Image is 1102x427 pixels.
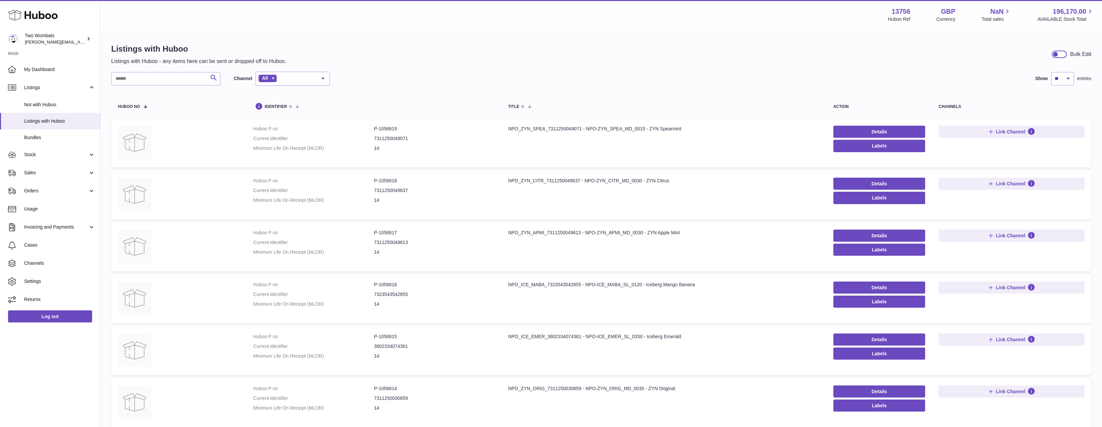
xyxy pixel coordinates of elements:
[118,385,151,419] img: NPO_ZYN_ORIG_7311250030659 - NPO-ZYN_ORIG_MD_0030 - ZYN Original
[939,126,1085,138] button: Link Channel
[253,135,374,142] dt: Current identifier
[374,126,494,132] dd: P-1056819
[833,126,925,138] a: Details
[262,75,268,81] span: All
[253,395,374,402] dt: Current identifier
[253,145,374,151] dt: Minimum Life On Receipt (MLOR)
[508,105,519,109] span: title
[374,145,494,151] dd: 14
[24,151,88,158] span: Stock
[508,230,820,236] div: NPO_ZYN_APMI_7311250049613 - NPO-ZYN_APMI_MD_0030 - ZYN Apple Mint
[253,301,374,307] dt: Minimum Life On Receipt (MLOR)
[24,260,95,266] span: Channels
[374,230,494,236] dd: P-1056817
[833,105,925,109] div: action
[508,333,820,340] div: NPO_ICE_EMER_3802334074361 - NPO-ICE_EMER_SL_0350 - Iceberg Emerald
[374,333,494,340] dd: P-1056815
[939,282,1085,294] button: Link Channel
[937,16,956,22] div: Currency
[996,129,1025,135] span: Link Channel
[24,84,88,91] span: Listings
[118,282,151,315] img: NPO_ICE_MABA_7323543542855 - NPO-ICE_MABA_SL_0120 - Iceberg Mango Banana
[8,310,92,322] a: Log out
[833,178,925,190] a: Details
[111,58,286,65] p: Listings with Huboo - any items here can be sent or dropped off to Huboo.
[253,282,374,288] dt: Huboo P no
[253,291,374,298] dt: Current identifier
[24,134,95,141] span: Bundles
[1070,51,1091,58] div: Bulk Edit
[833,192,925,204] button: Labels
[833,348,925,360] button: Labels
[1035,75,1048,82] label: Show
[253,343,374,350] dt: Current identifier
[118,333,151,367] img: NPO_ICE_EMER_3802334074361 - NPO-ICE_EMER_SL_0350 - Iceberg Emerald
[939,385,1085,398] button: Link Channel
[1053,7,1086,16] span: 196,170.00
[996,285,1025,291] span: Link Channel
[941,7,955,16] strong: GBP
[996,181,1025,187] span: Link Channel
[118,126,151,159] img: NPO_ZYN_SPEA_7311250049071 - NPO-ZYN_SPEA_MD_0015 - ZYN Spearmint
[253,385,374,392] dt: Huboo P no
[1037,16,1094,22] span: AVAILABLE Stock Total
[892,7,910,16] strong: 13756
[990,7,1004,16] span: NaN
[24,242,95,248] span: Cases
[374,178,494,184] dd: P-1056818
[265,105,287,109] span: identifier
[833,333,925,346] a: Details
[996,233,1025,239] span: Link Channel
[118,178,151,211] img: NPO_ZYN_CITR_7311250049637 - NPO-ZYN_CITR_MD_0030 - ZYN Citrus
[374,239,494,246] dd: 7311250049613
[508,126,820,132] div: NPO_ZYN_SPEA_7311250049071 - NPO-ZYN_SPEA_MD_0015 - ZYN Spearmint
[253,178,374,184] dt: Huboo P no
[374,291,494,298] dd: 7323543542855
[24,278,95,285] span: Settings
[981,7,1011,22] a: NaN Total sales
[833,230,925,242] a: Details
[1077,75,1091,82] span: entries
[253,249,374,255] dt: Minimum Life On Receipt (MLOR)
[374,197,494,203] dd: 14
[939,333,1085,346] button: Link Channel
[253,239,374,246] dt: Current identifier
[24,224,88,230] span: Invoicing and Payments
[253,333,374,340] dt: Huboo P no
[25,39,134,45] span: [PERSON_NAME][EMAIL_ADDRESS][DOMAIN_NAME]
[253,353,374,359] dt: Minimum Life On Receipt (MLOR)
[118,230,151,263] img: NPO_ZYN_APMI_7311250049613 - NPO-ZYN_APMI_MD_0030 - ZYN Apple Mint
[833,140,925,152] button: Labels
[111,44,286,54] h1: Listings with Huboo
[939,105,1085,109] div: channels
[24,102,95,108] span: Not with Huboo
[24,206,95,212] span: Usage
[253,405,374,411] dt: Minimum Life On Receipt (MLOR)
[833,282,925,294] a: Details
[253,126,374,132] dt: Huboo P no
[508,282,820,288] div: NPO_ICE_MABA_7323543542855 - NPO-ICE_MABA_SL_0120 - Iceberg Mango Banana
[374,353,494,359] dd: 14
[8,34,18,44] img: alan@twowombats.com
[374,249,494,255] dd: 14
[833,296,925,308] button: Labels
[374,385,494,392] dd: P-1056814
[374,395,494,402] dd: 7311250030659
[981,16,1011,22] span: Total sales
[508,385,820,392] div: NPO_ZYN_ORIG_7311250030659 - NPO-ZYN_ORIG_MD_0030 - ZYN Original
[833,385,925,398] a: Details
[374,135,494,142] dd: 7311250049071
[888,16,910,22] div: Huboo Ref
[253,230,374,236] dt: Huboo P no
[24,118,95,124] span: Listings with Huboo
[374,282,494,288] dd: P-1056816
[508,178,820,184] div: NPO_ZYN_CITR_7311250049637 - NPO-ZYN_CITR_MD_0030 - ZYN Citrus
[374,301,494,307] dd: 14
[374,187,494,194] dd: 7311250049637
[996,337,1025,343] span: Link Channel
[25,33,85,45] div: Two Wombats
[1037,7,1094,22] a: 196,170.00 AVAILABLE Stock Total
[996,388,1025,394] span: Link Channel
[24,66,95,73] span: My Dashboard
[234,75,252,82] label: Channel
